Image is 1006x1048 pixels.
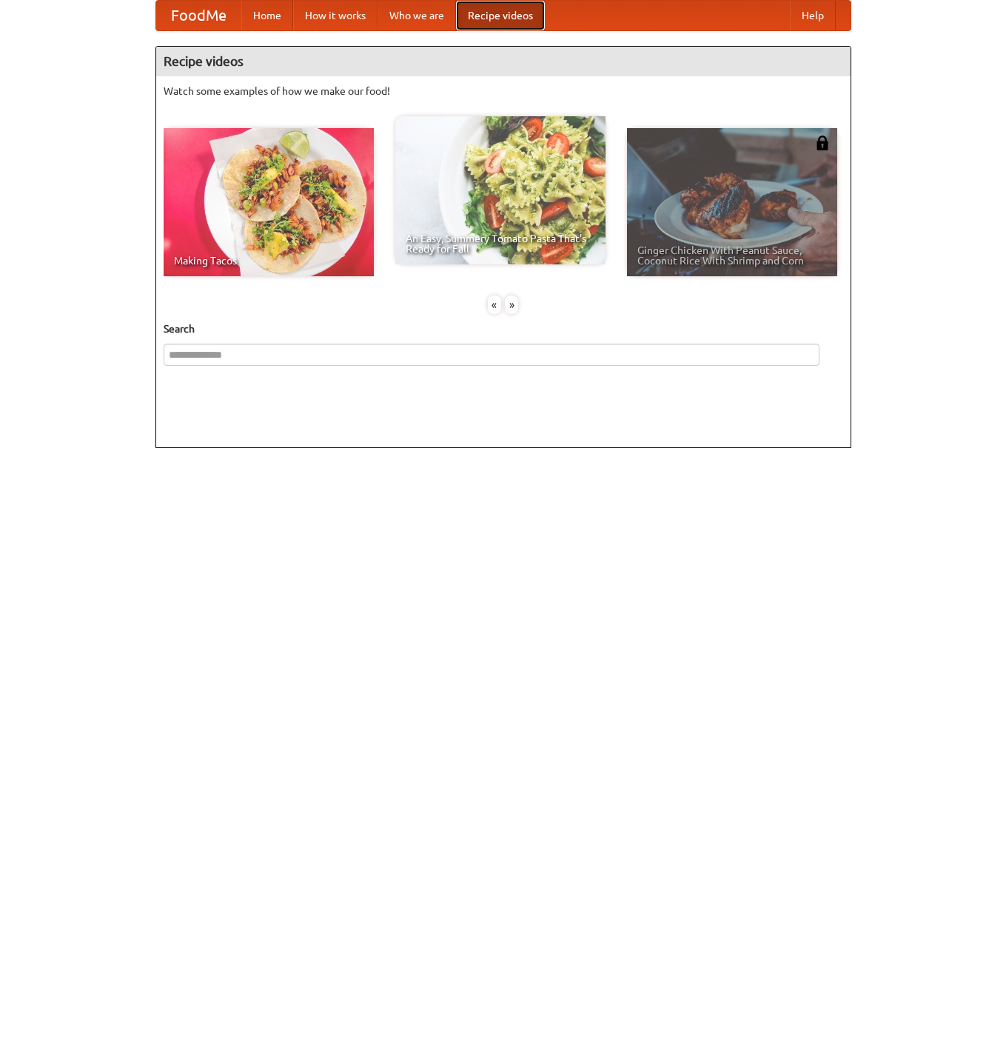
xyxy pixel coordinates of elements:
div: « [488,296,501,314]
span: Making Tacos [174,256,363,266]
a: FoodMe [156,1,241,30]
a: Recipe videos [456,1,545,30]
h4: Recipe videos [156,47,851,76]
a: Home [241,1,293,30]
a: Who we are [378,1,456,30]
img: 483408.png [815,136,830,150]
a: How it works [293,1,378,30]
a: Making Tacos [164,128,374,276]
a: Help [790,1,836,30]
div: » [505,296,518,314]
h5: Search [164,321,843,336]
p: Watch some examples of how we make our food! [164,84,843,99]
span: An Easy, Summery Tomato Pasta That's Ready for Fall [406,233,595,254]
a: An Easy, Summery Tomato Pasta That's Ready for Fall [395,116,606,264]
